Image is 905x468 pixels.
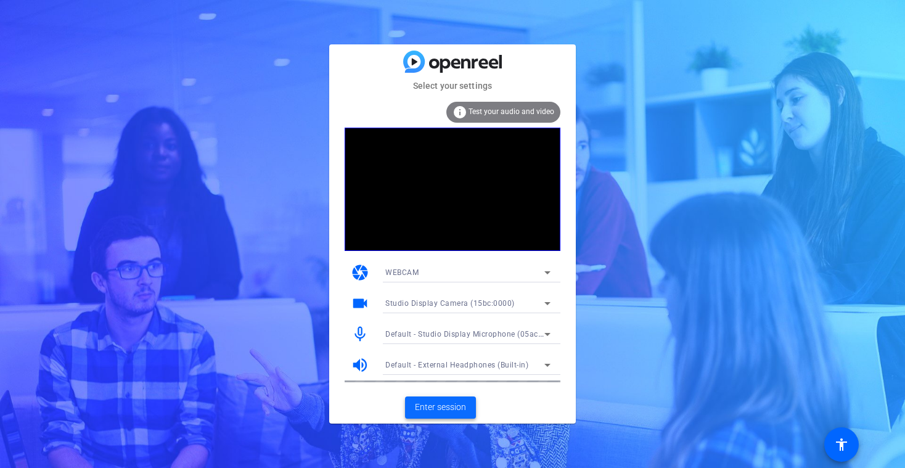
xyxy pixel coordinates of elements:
span: Default - External Headphones (Built-in) [385,361,528,369]
mat-icon: mic_none [351,325,369,343]
mat-icon: videocam [351,294,369,313]
span: Studio Display Camera (15bc:0000) [385,299,515,308]
mat-icon: camera [351,263,369,282]
span: Enter session [415,401,466,414]
span: Default - Studio Display Microphone (05ac:1114) [385,329,562,339]
button: Enter session [405,396,476,419]
span: Test your audio and video [469,107,554,116]
img: blue-gradient.svg [403,51,502,72]
mat-icon: info [452,105,467,120]
mat-card-subtitle: Select your settings [329,79,576,92]
mat-icon: volume_up [351,356,369,374]
span: WEBCAM [385,268,419,277]
mat-icon: accessibility [834,437,849,452]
